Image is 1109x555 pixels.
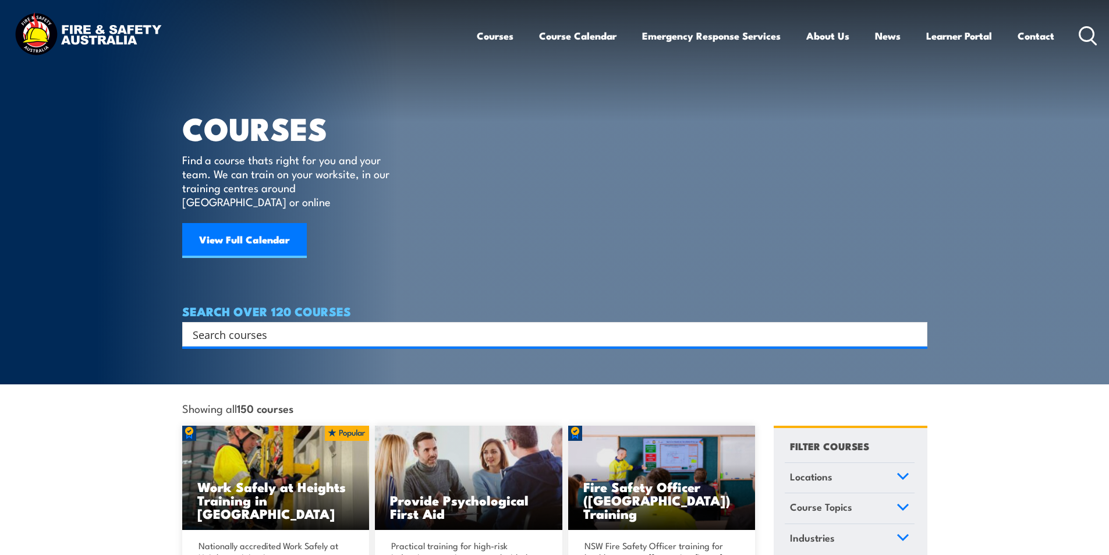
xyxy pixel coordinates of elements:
[182,223,307,258] a: View Full Calendar
[195,326,904,342] form: Search form
[182,114,406,142] h1: COURSES
[790,469,832,485] span: Locations
[926,20,992,51] a: Learner Portal
[182,402,293,414] span: Showing all
[182,426,370,531] a: Work Safely at Heights Training in [GEOGRAPHIC_DATA]
[390,493,547,520] h3: Provide Psychological First Aid
[806,20,849,51] a: About Us
[197,480,355,520] h3: Work Safely at Heights Training in [GEOGRAPHIC_DATA]
[583,480,740,520] h3: Fire Safety Officer ([GEOGRAPHIC_DATA]) Training
[477,20,513,51] a: Courses
[539,20,616,51] a: Course Calendar
[182,153,395,208] p: Find a course thats right for you and your team. We can train on your worksite, in our training c...
[642,20,781,51] a: Emergency Response Services
[568,426,756,531] a: Fire Safety Officer ([GEOGRAPHIC_DATA]) Training
[875,20,901,51] a: News
[193,326,902,343] input: Search input
[375,426,562,531] img: Mental Health First Aid Training Course from Fire & Safety Australia
[790,438,869,454] h4: FILTER COURSES
[237,400,293,416] strong: 150 courses
[907,326,923,342] button: Search magnifier button
[182,426,370,531] img: Work Safely at Heights Training (1)
[375,426,562,531] a: Provide Psychological First Aid
[182,305,927,317] h4: SEARCH OVER 120 COURSES
[785,493,915,524] a: Course Topics
[790,499,852,515] span: Course Topics
[1018,20,1054,51] a: Contact
[568,426,756,531] img: Fire Safety Advisor
[785,463,915,493] a: Locations
[790,530,835,546] span: Industries
[785,524,915,554] a: Industries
